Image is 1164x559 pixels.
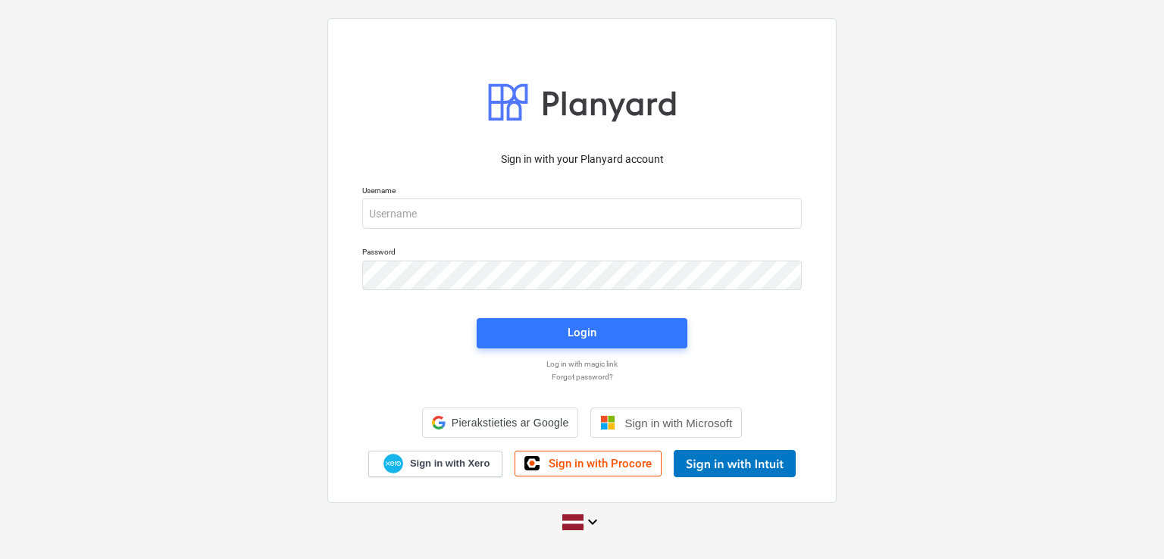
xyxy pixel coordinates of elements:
button: Login [477,318,687,348]
span: Sign in with Procore [549,457,652,470]
a: Log in with magic link [355,359,809,369]
img: Microsoft logo [600,415,615,430]
span: Sign in with Xero [410,457,490,470]
div: Login [568,323,596,342]
i: keyboard_arrow_down [584,513,602,531]
span: Pierakstieties ar Google [452,417,569,429]
a: Sign in with Procore [515,451,662,476]
p: Username [362,186,802,198]
p: Sign in with your Planyard account [362,151,802,167]
p: Password [362,247,802,260]
a: Sign in with Xero [368,451,503,477]
input: Username [362,198,802,229]
span: Sign in with Microsoft [624,417,732,429]
a: Forgot password? [355,372,809,382]
img: Xero logo [383,454,403,474]
div: Pierakstieties ar Google [422,408,579,438]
